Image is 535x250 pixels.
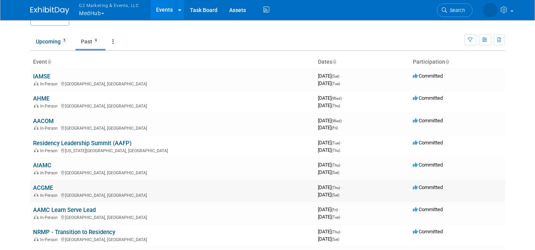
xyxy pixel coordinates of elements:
[33,207,96,214] a: AAMC Learn Serve Lead
[332,82,340,86] span: (Tue)
[342,229,343,234] span: -
[318,192,340,198] span: [DATE]
[34,148,39,152] img: In-Person Event
[318,207,340,212] span: [DATE]
[34,237,39,241] img: In-Person Event
[33,229,116,236] a: NRMP - Transition to Residency
[318,169,340,175] span: [DATE]
[342,162,343,168] span: -
[343,95,344,101] span: -
[332,170,340,175] span: (Sat)
[483,3,498,17] img: Laine Butler
[34,193,39,197] img: In-Person Event
[332,96,342,101] span: (Wed)
[33,140,132,147] a: Residency Leadership Summit (AAFP)
[332,237,340,241] span: (Sat)
[332,193,340,197] span: (Sat)
[318,214,340,220] span: [DATE]
[34,104,39,108] img: In-Person Event
[318,147,340,153] span: [DATE]
[333,59,337,65] a: Sort by Start Date
[33,80,312,87] div: [GEOGRAPHIC_DATA], [GEOGRAPHIC_DATA]
[47,59,51,65] a: Sort by Event Name
[40,170,60,175] span: In-Person
[447,7,465,13] span: Search
[332,119,342,123] span: (Wed)
[318,140,343,146] span: [DATE]
[318,125,338,130] span: [DATE]
[33,169,312,175] div: [GEOGRAPHIC_DATA], [GEOGRAPHIC_DATA]
[30,34,74,49] a: Upcoming5
[33,102,312,109] div: [GEOGRAPHIC_DATA], [GEOGRAPHIC_DATA]
[332,208,338,212] span: (Fri)
[318,236,340,242] span: [DATE]
[34,82,39,85] img: In-Person Event
[332,141,340,145] span: (Tue)
[40,237,60,242] span: In-Person
[318,118,344,123] span: [DATE]
[332,74,340,78] span: (Sat)
[318,73,342,79] span: [DATE]
[343,118,344,123] span: -
[413,162,443,168] span: Committed
[446,59,449,65] a: Sort by Participation Type
[413,184,443,190] span: Committed
[342,140,343,146] span: -
[33,236,312,242] div: [GEOGRAPHIC_DATA], [GEOGRAPHIC_DATA]
[34,126,39,130] img: In-Person Event
[34,215,39,219] img: In-Person Event
[75,34,105,49] a: Past9
[318,229,343,234] span: [DATE]
[410,56,505,69] th: Participation
[40,104,60,109] span: In-Person
[332,126,338,130] span: (Fri)
[413,207,443,212] span: Committed
[34,170,39,174] img: In-Person Event
[341,73,342,79] span: -
[33,214,312,220] div: [GEOGRAPHIC_DATA], [GEOGRAPHIC_DATA]
[40,126,60,131] span: In-Person
[413,118,443,123] span: Committed
[33,147,312,153] div: [US_STATE][GEOGRAPHIC_DATA], [GEOGRAPHIC_DATA]
[93,38,100,43] span: 9
[342,184,343,190] span: -
[318,80,340,86] span: [DATE]
[413,95,443,101] span: Committed
[33,162,52,169] a: AIAMC
[33,95,50,102] a: AHME
[332,163,340,167] span: (Thu)
[30,7,69,14] img: ExhibitDay
[437,3,473,17] a: Search
[33,184,53,191] a: ACGME
[40,148,60,153] span: In-Person
[332,148,340,153] span: (Thu)
[332,104,340,108] span: (Thu)
[318,95,344,101] span: [DATE]
[40,82,60,87] span: In-Person
[33,118,54,125] a: AACOM
[61,38,68,43] span: 5
[413,140,443,146] span: Committed
[318,184,343,190] span: [DATE]
[40,215,60,220] span: In-Person
[40,193,60,198] span: In-Person
[33,192,312,198] div: [GEOGRAPHIC_DATA], [GEOGRAPHIC_DATA]
[413,229,443,234] span: Committed
[318,162,343,168] span: [DATE]
[30,56,315,69] th: Event
[318,102,340,108] span: [DATE]
[332,186,340,190] span: (Thu)
[413,73,443,79] span: Committed
[332,215,340,219] span: (Tue)
[315,56,410,69] th: Dates
[79,1,139,9] span: G2 Marketing & Events, LLC
[339,207,340,212] span: -
[33,125,312,131] div: [GEOGRAPHIC_DATA], [GEOGRAPHIC_DATA]
[33,73,51,80] a: IAMSE
[332,230,340,234] span: (Thu)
